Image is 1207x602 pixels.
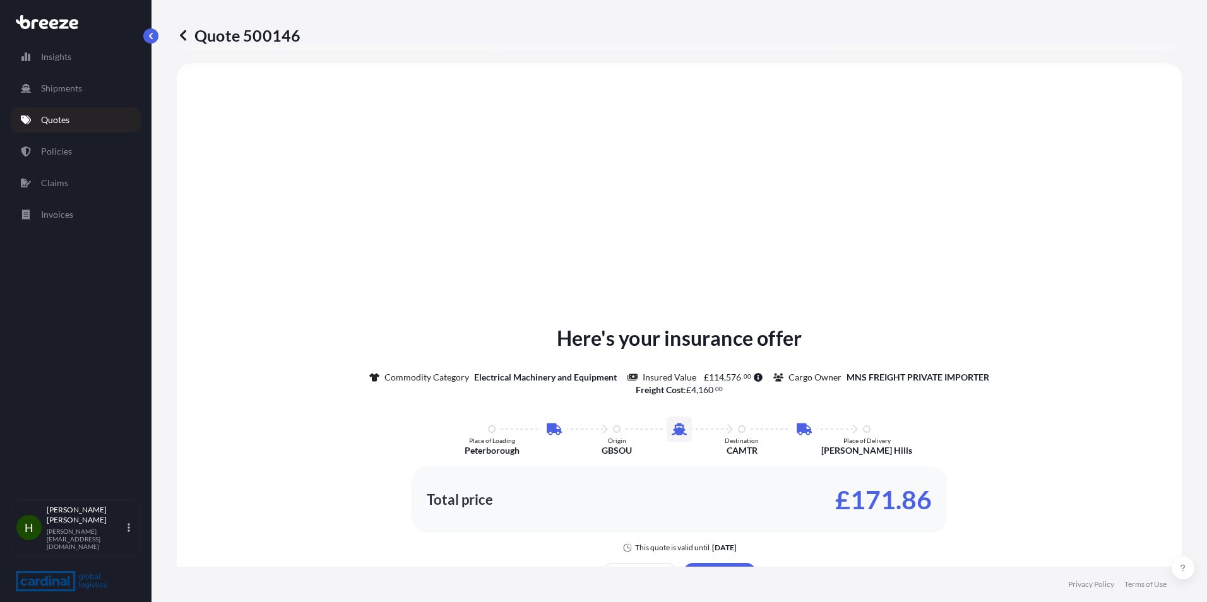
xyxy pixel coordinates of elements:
p: £171.86 [835,490,932,510]
span: 160 [698,386,713,394]
p: CAMTR [727,444,758,457]
p: Place of Loading [469,437,515,444]
p: GBSOU [602,444,632,457]
p: Invoices [41,208,73,221]
p: [PERSON_NAME][EMAIL_ADDRESS][DOMAIN_NAME] [47,528,125,550]
b: Freight Cost [636,384,684,395]
p: Electrical Machinery and Equipment [474,371,617,384]
span: 114 [709,373,724,382]
a: Policies [11,139,141,164]
p: Origin [608,437,626,444]
span: £ [686,386,691,394]
span: . [714,387,715,391]
button: Update Details [603,563,677,583]
p: Destination [725,437,759,444]
p: Commodity Category [384,371,469,384]
a: Quotes [11,107,141,133]
p: Place of Delivery [843,437,891,444]
img: organization-logo [16,571,107,591]
p: : [636,384,723,396]
span: £ [704,373,709,382]
p: Insured Value [643,371,696,384]
a: Claims [11,170,141,196]
p: This quote is valid until [635,543,710,553]
p: Cargo Owner [788,371,841,384]
span: 00 [715,387,723,391]
span: 576 [726,373,741,382]
p: Claims [41,177,68,189]
a: Insights [11,44,141,69]
p: Insights [41,50,71,63]
span: , [696,386,698,394]
p: Quote 500146 [177,25,300,45]
a: Shipments [11,76,141,101]
a: Invoices [11,202,141,227]
p: [PERSON_NAME] [PERSON_NAME] [47,505,125,525]
span: 00 [744,374,751,379]
span: , [724,373,726,382]
p: Peterborough [465,444,520,457]
p: Here's your insurance offer [557,323,802,353]
a: Terms of Use [1124,579,1167,589]
p: Shipments [41,82,82,95]
p: Quotes [41,114,69,126]
p: [DATE] [712,543,737,553]
p: Total price [427,493,493,506]
p: MNS FREIGHT PRIVATE IMPORTER [847,371,989,384]
p: Policies [41,145,72,158]
span: H [25,521,33,534]
p: [PERSON_NAME] Hills [821,444,912,457]
button: Issue a Policy [683,563,756,583]
span: 4 [691,386,696,394]
a: Privacy Policy [1068,579,1114,589]
span: . [742,374,743,379]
